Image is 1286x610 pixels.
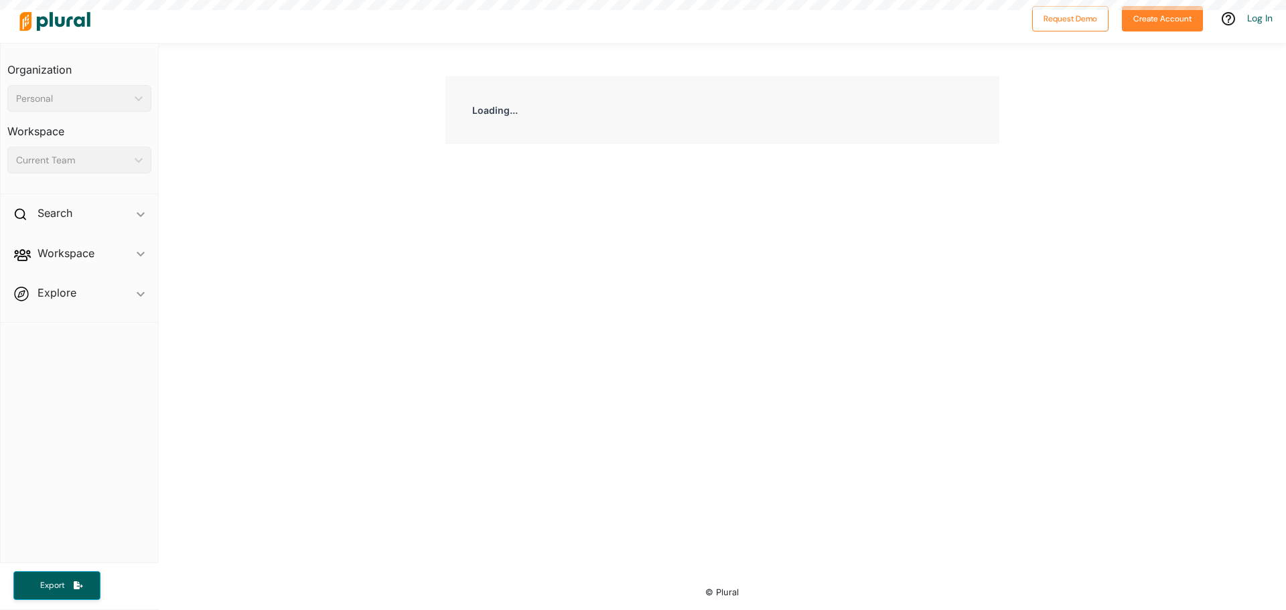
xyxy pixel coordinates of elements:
[7,112,151,141] h3: Workspace
[1032,6,1109,31] button: Request Demo
[1122,6,1203,31] button: Create Account
[13,571,100,600] button: Export
[1122,11,1203,25] a: Create Account
[16,153,129,167] div: Current Team
[7,50,151,80] h3: Organization
[705,587,739,597] small: © Plural
[31,580,74,591] span: Export
[1247,12,1273,24] a: Log In
[445,76,999,144] div: Loading...
[1032,11,1109,25] a: Request Demo
[38,206,72,220] h2: Search
[16,92,129,106] div: Personal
